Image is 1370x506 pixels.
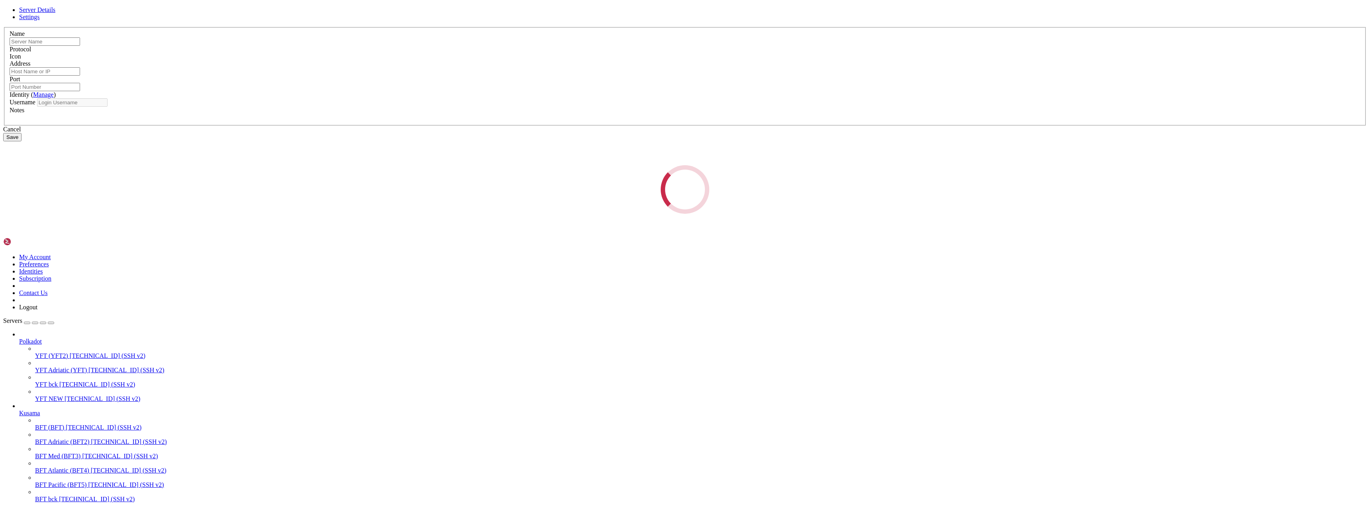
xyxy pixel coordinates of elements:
[3,436,1266,443] x-row: logout
[3,145,1266,152] x-row: Setting up libjpeg8:amd64 (8c-2ubuntu10) ...
[3,172,1266,179] x-row: Setting up libc6-dev:amd64 (2.35-0ubuntu3.10) ...
[19,402,1367,503] li: Kusama
[3,186,1266,193] x-row: Setting up libfontconfig1:amd64 (2.13.1-4.2ubuntu5) ...
[19,331,1367,402] li: Polkadot
[3,267,1266,274] x-row: Scanning linux images...
[19,14,40,20] a: Settings
[3,199,1266,206] x-row: Setting up zlib1g-dev:amd64 (1:1.2.11.dfsg-2ubuntu9.2) ...
[3,423,1266,430] x-row: off
[3,37,1266,44] x-row: Setting up libxpm4:amd64 (1:3.5.12-1ubuntu0.22.04.2) ...
[35,424,64,431] span: BFT (BFT)
[3,206,1266,213] x-row: Setting up libc-devtools (2.35-0ubuntu3.10) ...
[3,281,1266,287] x-row: Running kernel seems to be up-to-date.
[35,438,90,445] span: BFT Adriatic (BFT2)
[88,481,164,488] span: [TECHNICAL_ID] (SSH v2)
[3,57,1266,64] x-row: Setting up linux-libc-dev:amd64 (5.15.0-151.161) ...
[35,395,1367,402] a: YFT NEW [TECHNICAL_ID] (SSH v2)
[35,453,1367,460] a: BFT Med (BFT3) [TECHNICAL_ID] (SSH v2)
[10,76,20,82] label: Port
[3,132,1266,139] x-row: Setting up libcrypt-dev:amd64 (1:4.4.27-1) ...
[3,254,1266,260] x-row: Scanning candidates...
[19,304,37,311] a: Logout
[3,402,1266,409] x-row: root@ubuntu:~# cat /sys/devices/system/cpu/smt/active
[3,247,1266,254] x-row: Scanning processes...
[3,166,1266,172] x-row: Setting up fontconfig-config (2.13.1-4.2ubuntu5) ...
[35,359,1367,374] li: YFT Adriatic (YFT) [TECHNICAL_ID] (SSH v2)
[35,352,1367,359] a: YFT (YFT2) [TECHNICAL_ID] (SSH v2)
[3,348,1266,355] x-row: No VM guests are running outdated hypervisor (qemu) binaries on this host.
[3,125,1266,132] x-row: Setting up libnsl-dev:amd64 (1.3.0-2build2) ...
[19,6,55,13] a: Server Details
[3,430,1266,436] x-row: root@ubuntu:~# exit
[10,83,80,91] input: Port Number
[3,10,1266,17] x-row: Unpacking libprotobuf-dev:amd64 (3.12.4-1ubuntu7.22.04.4) ...
[3,17,1266,23] x-row: Selecting previously unselected package protobuf-compiler.
[3,71,1266,78] x-row: Setting up libjbig0:amd64 (2.1-3.1ubuntu0.22.04.1) ...
[3,118,1266,125] x-row: Setting up libwebp7:amd64 (1.2.2-2ubuntu0.22.04.2) ...
[10,53,21,60] label: Icon
[3,84,1266,91] x-row: Setting up libtirpc-dev:amd64 (1.3.2-2ubuntu0.1) ...
[19,338,42,345] span: Polkadot
[3,382,1266,389] x-row: curl is already the newest version (7.81.0-1ubuntu1.20).
[3,227,1266,233] x-row: debconf: unable to initialize frontend: Dialog
[35,424,1367,431] a: BFT (BFT) [TECHNICAL_ID] (SSH v2)
[35,352,68,359] span: YFT (YFT2)
[3,179,1266,186] x-row: Setting up libtiff5:amd64 (4.3.0-6ubuntu0.10) ...
[3,321,1266,328] x-row: No containers need to be restarted.
[35,367,87,373] span: YFT Adriatic (YFT)
[19,275,51,282] a: Subscription
[65,395,140,402] span: [TECHNICAL_ID] (SSH v2)
[10,67,80,76] input: Host Name or IP
[10,91,56,98] label: Identity
[3,260,1266,267] x-row: Scanning processor microcode...
[10,99,35,105] label: Username
[33,91,54,98] a: Manage
[3,133,22,141] button: Save
[3,193,1266,199] x-row: Setting up libgd3:amd64 (2.3.0-2ubuntu2.3) ...
[10,46,31,53] label: Protocol
[3,308,1266,315] x-row: No services need to be restarted.
[3,23,1266,30] x-row: Preparing to unpack .../26-protobuf-compiler_3.12.4-1ubuntu7.22.04.4_amd64.deb ...
[35,381,58,388] span: YFT bck
[3,105,1266,111] x-row: Setting up fonts-dejavu-core (2.37-2build1) ...
[19,410,40,416] span: Kusama
[35,417,1367,431] li: BFT (BFT) [TECHNICAL_ID] (SSH v2)
[3,126,1367,133] div: Cancel
[3,213,1266,220] x-row: Setting up libprotobuf-dev:amd64 (3.12.4-1ubuntu7.22.04.4) ...
[66,424,141,431] span: [TECHNICAL_ID] (SSH v2)
[91,467,166,474] span: [TECHNICAL_ID] (SSH v2)
[35,345,1367,359] li: YFT (YFT2) [TECHNICAL_ID] (SSH v2)
[3,98,1266,105] x-row: Setting up libprotoc23:amd64 (3.12.4-1ubuntu7.22.04.4) ...
[3,139,1266,145] x-row: Setting up libc-dev-bin (2.35-0ubuntu3.10) ...
[19,289,48,296] a: Contact Us
[35,438,1367,445] a: BFT Adriatic (BFT2) [TECHNICAL_ID] (SSH v2)
[10,30,25,37] label: Name
[59,496,135,502] span: [TECHNICAL_ID] (SSH v2)
[3,443,6,450] div: (0, 65)
[19,254,51,260] a: My Account
[3,396,1266,402] x-row: 0 upgraded, 0 newly installed, 0 to remove and 0 not upgraded.
[3,64,1266,71] x-row: Setting up libprotobuf23:amd64 (3.12.4-1ubuntu7.22.04.4) ...
[35,481,1367,488] a: BFT Pacific (BFT5) [TECHNICAL_ID] (SSH v2)
[35,481,86,488] span: BFT Pacific (BFT5)
[661,165,709,214] div: Loading...
[35,453,80,459] span: BFT Med (BFT3)
[3,317,22,324] span: Servers
[82,453,158,459] span: [TECHNICAL_ID] (SSH v2)
[3,30,1266,37] x-row: Unpacking protobuf-compiler (3.12.4-1ubuntu7.22.04.4) ...
[35,496,1367,503] a: BFT bck [TECHNICAL_ID] (SSH v2)
[31,91,56,98] span: ( )
[10,107,24,113] label: Notes
[3,355,1266,362] x-row: root@ubuntu:~# sudo apt install curl
[35,395,63,402] span: YFT NEW
[3,409,1266,416] x-row: 1
[3,152,1266,159] x-row: Setting up manpages-dev (5.10-1ubuntu1) ...
[35,388,1367,402] li: YFT NEW [TECHNICAL_ID] (SSH v2)
[35,431,1367,445] li: BFT Adriatic (BFT2) [TECHNICAL_ID] (SSH v2)
[37,98,108,107] input: Login Username
[3,233,1266,240] x-row: debconf: (No usable dialog-like program is installed, so the dialog based frontend cannot be used...
[3,111,1266,118] x-row: Setting up libjpeg-turbo8:amd64 (2.1.2-0ubuntu1) ...
[3,294,1266,301] x-row: The processor microcode seems to be up-to-date.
